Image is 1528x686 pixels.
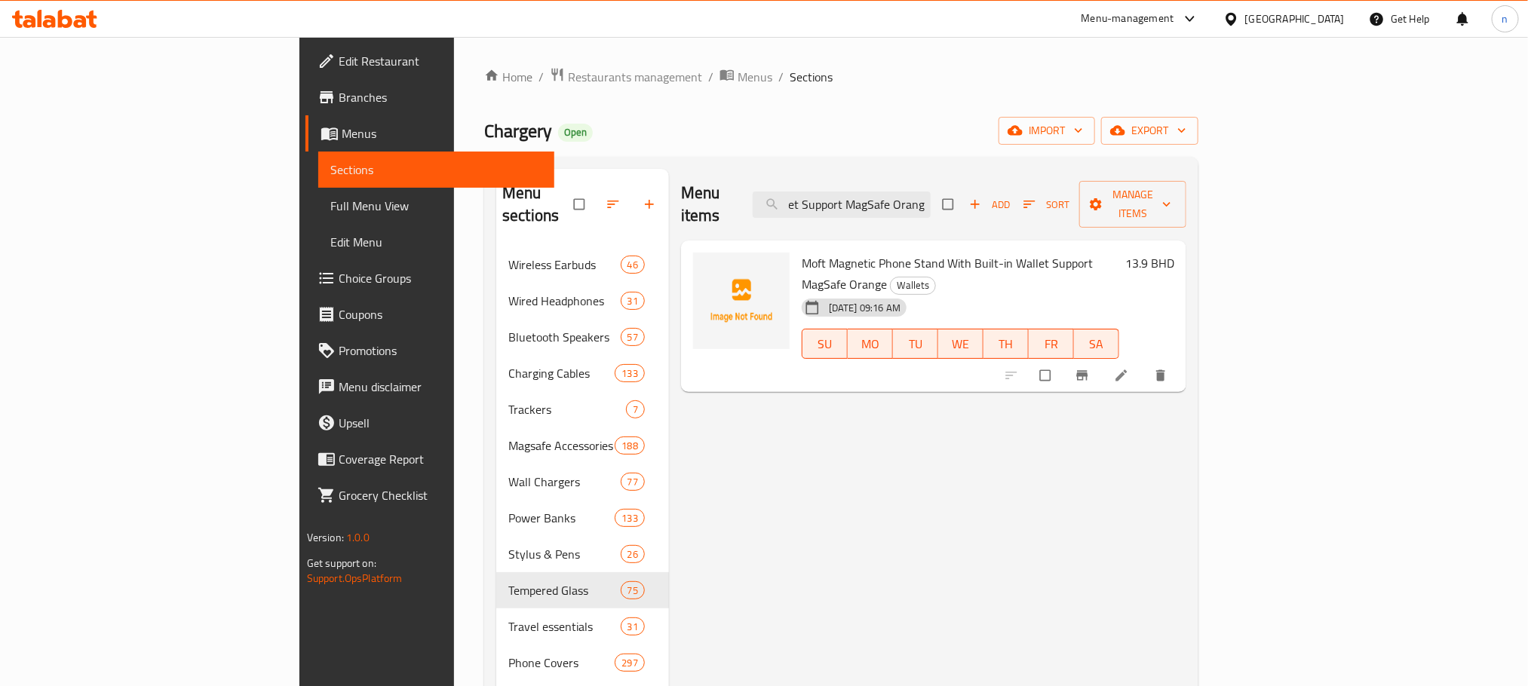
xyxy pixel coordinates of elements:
[621,294,644,308] span: 31
[305,369,554,405] a: Menu disclaimer
[1074,329,1119,359] button: SA
[342,124,542,142] span: Menus
[339,305,542,323] span: Coupons
[999,117,1095,145] button: import
[496,355,669,391] div: Charging Cables133
[621,620,644,634] span: 31
[615,439,643,453] span: 188
[708,68,713,86] li: /
[1014,193,1079,216] span: Sort items
[565,190,597,219] span: Select all sections
[508,292,620,310] span: Wired Headphones
[508,509,615,527] span: Power Banks
[330,233,542,251] span: Edit Menu
[496,645,669,681] div: Phone Covers297
[1080,333,1113,355] span: SA
[621,258,644,272] span: 46
[1079,181,1186,228] button: Manage items
[621,545,645,563] div: items
[944,333,977,355] span: WE
[339,88,542,106] span: Branches
[621,581,645,599] div: items
[938,329,983,359] button: WE
[305,477,554,513] a: Grocery Checklist
[305,260,554,296] a: Choice Groups
[738,68,772,86] span: Menus
[339,414,542,432] span: Upsell
[615,364,644,382] div: items
[307,568,403,588] a: Support.OpsPlatform
[1113,121,1186,140] span: export
[1125,253,1174,274] h6: 13.9 BHD
[1091,185,1174,223] span: Manage items
[615,656,643,670] span: 297
[597,188,633,221] span: Sort sections
[626,400,645,418] div: items
[558,126,593,139] span: Open
[1245,11,1345,27] div: [GEOGRAPHIC_DATA]
[1066,359,1102,392] button: Branch-specific-item
[965,193,1014,216] button: Add
[965,193,1014,216] span: Add item
[496,427,669,464] div: Magsafe Accessories188
[621,617,645,635] div: items
[508,473,620,491] span: Wall Chargers
[753,191,931,218] input: search
[330,197,542,215] span: Full Menu View
[305,332,554,369] a: Promotions
[633,188,669,221] button: Add section
[802,329,848,359] button: SU
[330,161,542,179] span: Sections
[790,68,833,86] span: Sections
[890,277,936,295] div: Wallets
[508,400,626,418] span: Trackers
[508,581,620,599] span: Tempered Glass
[318,152,554,188] a: Sections
[508,364,615,382] span: Charging Cables
[484,67,1198,87] nav: breadcrumb
[496,283,669,319] div: Wired Headphones31
[621,547,644,562] span: 26
[339,52,542,70] span: Edit Restaurant
[508,256,620,274] span: Wireless Earbuds
[339,341,542,360] span: Promotions
[1020,193,1073,216] button: Sort
[621,292,645,310] div: items
[496,247,669,283] div: Wireless Earbuds46
[508,545,620,563] span: Stylus & Pens
[693,253,790,349] img: Moft Magnetic Phone Stand With Built-in Wallet Support MagSafe Orange
[1114,368,1132,383] a: Edit menu item
[318,188,554,224] a: Full Menu View
[305,441,554,477] a: Coverage Report
[778,68,784,86] li: /
[508,436,615,455] span: Magsafe Accessories
[615,509,644,527] div: items
[496,572,669,608] div: Tempered Glass75
[307,528,344,547] span: Version:
[802,252,1093,296] span: Moft Magnetic Phone Stand With Built-in Wallet Support MagSafe Orange
[990,333,1023,355] span: TH
[339,450,542,468] span: Coverage Report
[318,224,554,260] a: Edit Menu
[1502,11,1508,27] span: n
[720,67,772,87] a: Menus
[305,296,554,332] a: Coupons
[983,329,1029,359] button: TH
[508,617,620,635] span: Travel essentials
[934,190,965,219] span: Select section
[627,403,644,417] span: 7
[339,269,542,287] span: Choice Groups
[621,256,645,274] div: items
[1035,333,1068,355] span: FR
[496,608,669,645] div: Travel essentials31
[1031,361,1063,390] span: Select to update
[899,333,932,355] span: TU
[496,391,669,427] div: Trackers7
[621,475,644,489] span: 77
[854,333,887,355] span: MO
